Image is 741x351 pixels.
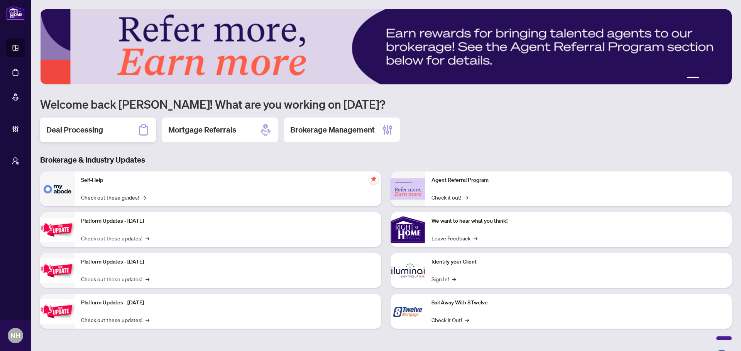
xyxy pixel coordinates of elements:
[710,324,733,347] button: Open asap
[465,316,469,324] span: →
[81,275,149,283] a: Check out these updates!→
[391,253,425,288] img: Identify your Client
[81,316,149,324] a: Check out these updates!→
[391,294,425,329] img: Sail Away With 8Twelve
[40,97,732,111] h1: Welcome back [PERSON_NAME]! What are you working on [DATE]?
[709,77,712,80] button: 3
[464,193,468,202] span: →
[431,176,726,185] p: Agent Referral Program
[40,171,75,206] img: Self-Help
[474,234,477,242] span: →
[290,124,375,135] h2: Brokerage Management
[431,193,468,202] a: Check it out!→
[145,234,149,242] span: →
[391,178,425,200] img: Agent Referral Program
[452,275,456,283] span: →
[81,217,375,225] p: Platform Updates - [DATE]
[40,218,75,242] img: Platform Updates - July 21, 2025
[431,275,456,283] a: Sign In!→
[145,316,149,324] span: →
[40,9,732,84] img: Slide 0
[431,316,469,324] a: Check it Out!→
[431,258,726,266] p: Identify your Client
[46,124,103,135] h2: Deal Processing
[715,77,718,80] button: 4
[168,124,236,135] h2: Mortgage Referrals
[369,175,378,184] span: pushpin
[721,77,724,80] button: 5
[81,193,146,202] a: Check out these guides!→
[81,299,375,307] p: Platform Updates - [DATE]
[6,6,25,20] img: logo
[391,212,425,247] img: We want to hear what you think!
[431,234,477,242] a: Leave Feedback→
[81,234,149,242] a: Check out these updates!→
[40,299,75,324] img: Platform Updates - June 23, 2025
[431,299,726,307] p: Sail Away With 8Twelve
[12,157,19,165] span: user-switch
[687,77,699,80] button: 1
[40,259,75,283] img: Platform Updates - July 8, 2025
[145,275,149,283] span: →
[40,155,732,165] h3: Brokerage & Industry Updates
[10,330,20,341] span: NH
[142,193,146,202] span: →
[431,217,726,225] p: We want to hear what you think!
[702,77,705,80] button: 2
[81,258,375,266] p: Platform Updates - [DATE]
[81,176,375,185] p: Self-Help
